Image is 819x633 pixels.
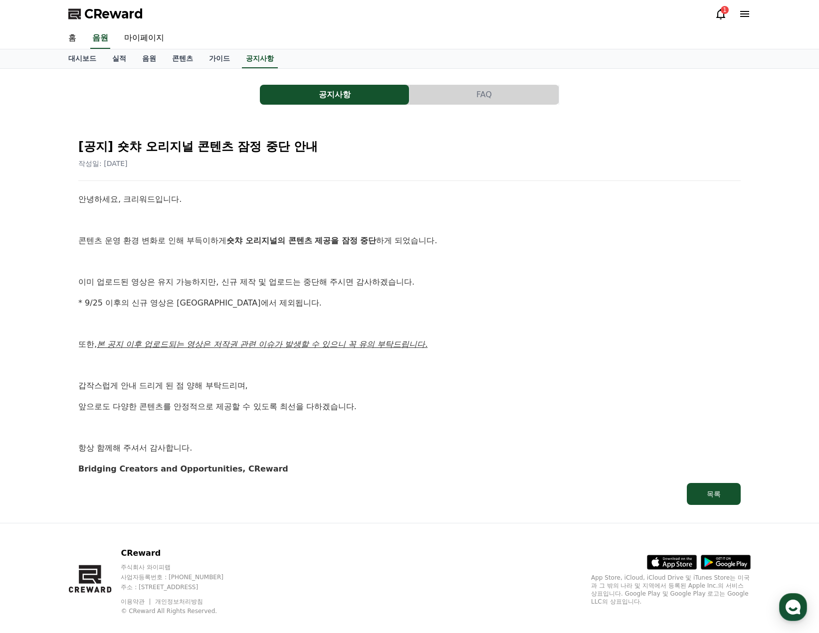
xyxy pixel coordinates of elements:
a: 마이페이지 [116,28,172,49]
button: FAQ [409,85,559,105]
u: 본 공지 이후 업로드되는 영상은 저작권 관련 이슈가 발생할 수 있으니 꼭 유의 부탁드립니다. [97,339,427,349]
a: 1 [715,8,727,20]
a: 목록 [78,483,741,505]
a: 홈 [60,28,84,49]
p: 주소 : [STREET_ADDRESS] [121,583,242,591]
a: 음원 [134,49,164,68]
p: 이미 업로드된 영상은 유지 가능하지만, 신규 제작 및 업로드는 중단해 주시면 감사하겠습니다. [78,276,741,289]
a: 이용약관 [121,598,152,605]
a: 콘텐츠 [164,49,201,68]
button: 목록 [687,483,741,505]
p: 갑작스럽게 안내 드리게 된 점 양해 부탁드리며, [78,379,741,392]
p: 항상 함께해 주셔서 감사합니다. [78,442,741,455]
p: 또한, [78,338,741,351]
p: CReward [121,547,242,559]
button: 공지사항 [260,85,409,105]
p: * 9/25 이후의 신규 영상은 [GEOGRAPHIC_DATA]에서 제외됩니다. [78,297,741,310]
strong: 숏챠 오리지널의 콘텐츠 제공을 잠정 중단 [226,236,376,245]
a: 음원 [90,28,110,49]
p: App Store, iCloud, iCloud Drive 및 iTunes Store는 미국과 그 밖의 나라 및 지역에서 등록된 Apple Inc.의 서비스 상표입니다. Goo... [591,574,751,606]
div: 목록 [707,489,721,499]
a: 실적 [104,49,134,68]
a: CReward [68,6,143,22]
span: 작성일: [DATE] [78,159,128,167]
a: 공지사항 [242,49,278,68]
span: CReward [84,6,143,22]
p: 안녕하세요, 크리워드입니다. [78,193,741,206]
strong: Bridging Creators and Opportunities, CReward [78,464,288,474]
a: 개인정보처리방침 [155,598,203,605]
div: 1 [721,6,729,14]
p: 주식회사 와이피랩 [121,563,242,571]
h2: [공지] 숏챠 오리지널 콘텐츠 잠정 중단 안내 [78,139,741,155]
a: 가이드 [201,49,238,68]
p: 앞으로도 다양한 콘텐츠를 안정적으로 제공할 수 있도록 최선을 다하겠습니다. [78,400,741,413]
a: 대시보드 [60,49,104,68]
p: 콘텐츠 운영 환경 변화로 인해 부득이하게 하게 되었습니다. [78,234,741,247]
p: © CReward All Rights Reserved. [121,607,242,615]
p: 사업자등록번호 : [PHONE_NUMBER] [121,573,242,581]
